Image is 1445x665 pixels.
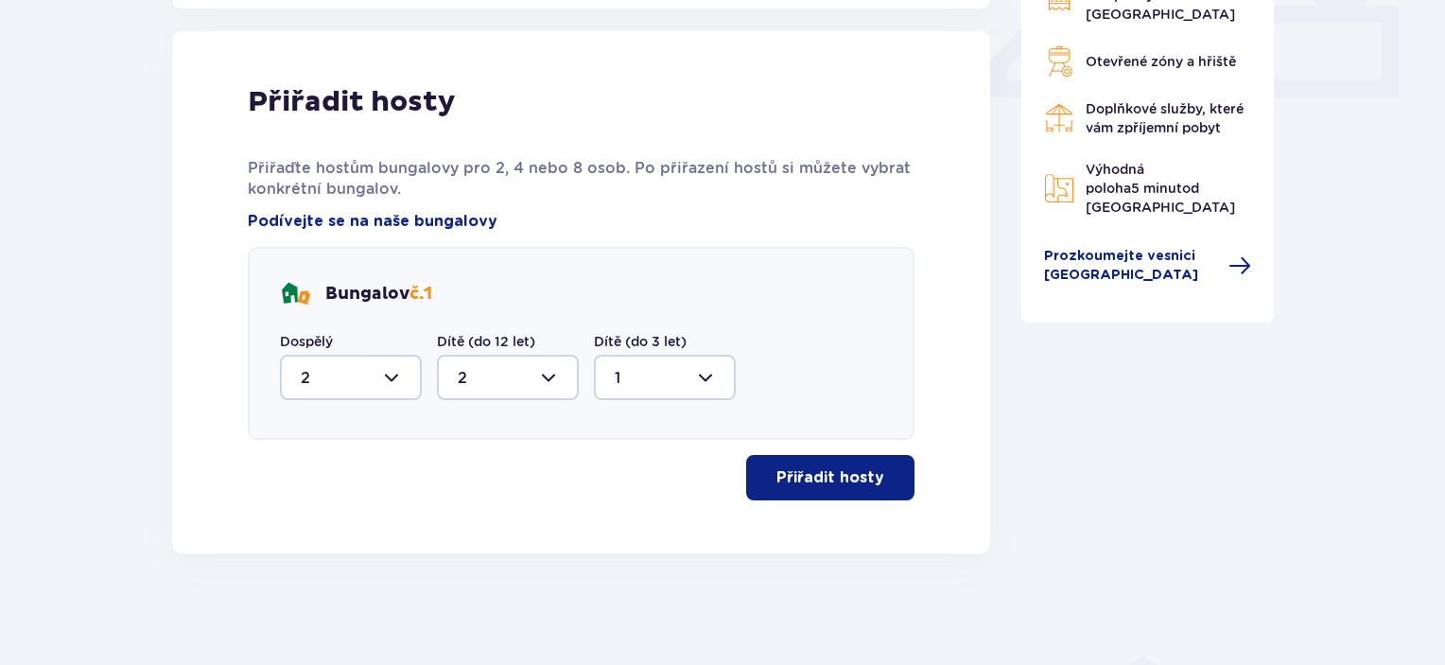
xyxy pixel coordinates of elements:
[248,214,497,229] font: Podívejte se na naše bungalovy
[746,455,914,500] button: Přiřadit hosty
[1044,103,1074,133] img: Ikona restaurace
[1086,54,1236,69] font: Otevřené zóny a hřiště
[1044,250,1198,282] font: Prozkoumejte vesnici [GEOGRAPHIC_DATA]
[1086,101,1244,135] font: Doplňkové služby, které vám zpříjemní pobyt
[280,279,310,309] img: Ikona Bungalovy
[248,84,456,119] font: Přiřadit hosty
[1044,173,1074,203] img: Ikona mapy
[325,283,409,305] font: Bungalov
[1044,46,1074,77] img: Ikona grilu
[1131,181,1182,196] font: 5 minut
[776,470,884,485] font: Přiřadit hosty
[280,334,333,349] font: Dospělý
[1044,247,1252,285] a: Prozkoumejte vesnici [GEOGRAPHIC_DATA]
[437,334,535,349] font: Dítě (do 12 let)
[1086,162,1144,196] font: Výhodná poloha
[248,159,911,198] font: Přiřaďte hostům bungalovy pro 2, 4 nebo 8 osob. Po přiřazení hostů si můžete vybrat konkrétní bun...
[424,283,432,305] font: 1
[409,283,424,305] font: č.
[248,211,497,232] a: Podívejte se na naše bungalovy
[594,334,687,349] font: Dítě (do 3 let)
